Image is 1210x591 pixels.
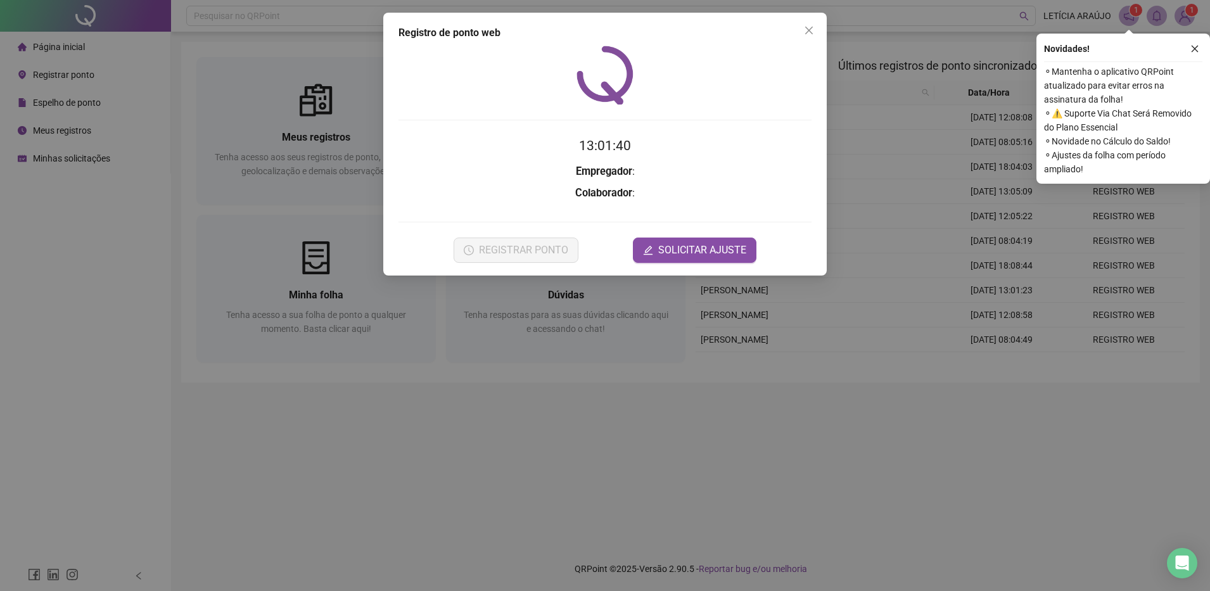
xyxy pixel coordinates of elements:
span: close [1190,44,1199,53]
span: Novidades ! [1044,42,1090,56]
button: Close [799,20,819,41]
h3: : [398,185,812,201]
span: close [804,25,814,35]
button: REGISTRAR PONTO [454,238,578,263]
h3: : [398,163,812,180]
span: ⚬ Novidade no Cálculo do Saldo! [1044,134,1202,148]
strong: Empregador [576,165,632,177]
span: ⚬ ⚠️ Suporte Via Chat Será Removido do Plano Essencial [1044,106,1202,134]
img: QRPoint [576,46,634,105]
span: ⚬ Mantenha o aplicativo QRPoint atualizado para evitar erros na assinatura da folha! [1044,65,1202,106]
button: editSOLICITAR AJUSTE [633,238,756,263]
div: Registro de ponto web [398,25,812,41]
div: Open Intercom Messenger [1167,548,1197,578]
span: ⚬ Ajustes da folha com período ampliado! [1044,148,1202,176]
strong: Colaborador [575,187,632,199]
span: edit [643,245,653,255]
time: 13:01:40 [579,138,631,153]
span: SOLICITAR AJUSTE [658,243,746,258]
